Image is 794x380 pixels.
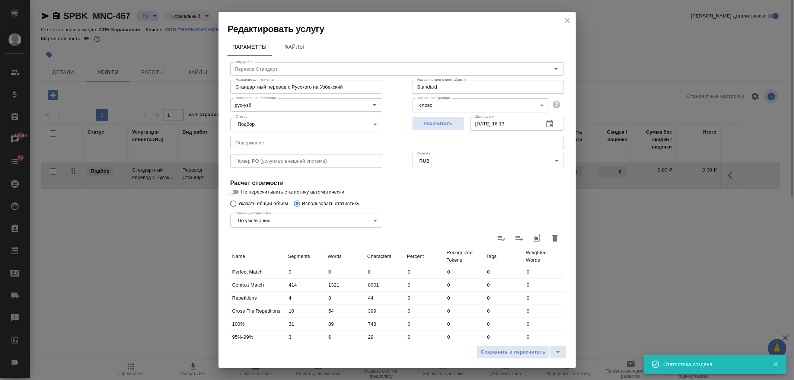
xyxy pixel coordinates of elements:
[369,100,380,110] button: Open
[286,332,326,342] input: ✎ Введи что-нибудь
[524,306,564,316] input: ✎ Введи что-нибудь
[326,266,366,277] input: ✎ Введи что-нибудь
[663,361,762,368] div: Статистика создана
[484,319,524,329] input: ✎ Введи что-нибудь
[484,293,524,303] input: ✎ Введи что-нибудь
[445,266,485,277] input: ✎ Введи что-нибудь
[232,253,284,260] p: Name
[232,268,284,276] p: Perfect Match
[405,266,445,277] input: ✎ Введи что-нибудь
[416,119,460,128] span: Рассчитать
[412,154,564,168] div: RUB
[477,345,550,359] button: Сохранить и пересчитать
[286,266,326,277] input: ✎ Введи что-нибудь
[407,253,443,260] p: Percent
[366,293,405,303] input: ✎ Введи что-нибудь
[405,319,445,329] input: ✎ Введи что-нибудь
[230,179,564,188] h4: Расчет стоимости
[230,117,382,131] div: Подбор
[286,293,326,303] input: ✎ Введи что-нибудь
[528,229,546,247] button: Добавить статистику в работы
[417,158,432,164] button: RUB
[562,15,573,26] button: close
[484,266,524,277] input: ✎ Введи что-нибудь
[232,281,284,289] p: Context Match
[524,293,564,303] input: ✎ Введи что-нибудь
[232,294,284,302] p: Repetitions
[768,361,783,368] button: Закрыть
[481,348,546,357] span: Сохранить и пересчитать
[326,306,366,316] input: ✎ Введи что-нибудь
[328,253,364,260] p: Words
[232,320,284,328] p: 100%
[524,319,564,329] input: ✎ Введи что-нибудь
[524,266,564,277] input: ✎ Введи что-нибудь
[412,117,464,131] button: Рассчитать
[492,229,510,247] label: Обновить статистику
[405,280,445,290] input: ✎ Введи что-нибудь
[326,293,366,303] input: ✎ Введи что-нибудь
[445,280,485,290] input: ✎ Введи что-нибудь
[236,121,257,127] button: Подбор
[412,98,549,112] div: слово
[241,188,344,196] span: Не пересчитывать статистику автоматически
[405,332,445,342] input: ✎ Введи что-нибудь
[366,332,405,342] input: ✎ Введи что-нибудь
[288,253,324,260] p: Segments
[510,229,528,247] label: Слить статистику
[232,307,284,315] p: Cross File Repetitions
[445,293,485,303] input: ✎ Введи что-нибудь
[417,102,435,108] button: слово
[524,332,564,342] input: ✎ Введи что-нибудь
[447,249,483,264] p: Recognized Tokens
[366,266,405,277] input: ✎ Введи что-нибудь
[524,280,564,290] input: ✎ Введи что-нибудь
[326,319,366,329] input: ✎ Введи что-нибудь
[405,293,445,303] input: ✎ Введи что-нибудь
[445,306,485,316] input: ✎ Введи что-нибудь
[405,306,445,316] input: ✎ Введи что-нибудь
[484,280,524,290] input: ✎ Введи что-нибудь
[526,249,562,264] p: Weighted Words
[326,280,366,290] input: ✎ Введи что-нибудь
[326,332,366,342] input: ✎ Введи что-нибудь
[445,332,485,342] input: ✎ Введи что-нибудь
[484,306,524,316] input: ✎ Введи что-нибудь
[232,42,268,52] span: Параметры
[286,319,326,329] input: ✎ Введи что-нибудь
[367,253,404,260] p: Characters
[277,42,312,52] span: Файлы
[486,253,522,260] p: Tags
[230,214,382,228] div: По умолчанию
[286,280,326,290] input: ✎ Введи что-нибудь
[445,319,485,329] input: ✎ Введи что-нибудь
[366,306,405,316] input: ✎ Введи что-нибудь
[236,217,273,224] button: По умолчанию
[484,332,524,342] input: ✎ Введи что-нибудь
[366,319,405,329] input: ✎ Введи что-нибудь
[546,229,564,247] button: Удалить статистику
[286,306,326,316] input: ✎ Введи что-нибудь
[228,23,576,35] h2: Редактировать услугу
[477,345,567,359] div: split button
[366,280,405,290] input: ✎ Введи что-нибудь
[232,333,284,341] p: 95%-99%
